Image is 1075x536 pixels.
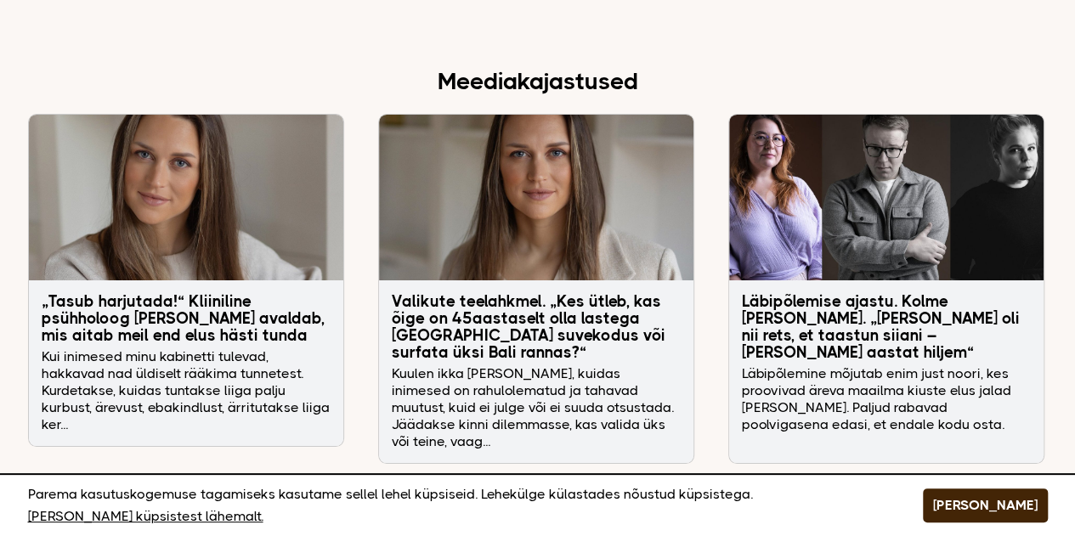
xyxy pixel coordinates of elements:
[28,483,880,528] p: Parema kasutuskogemuse tagamiseks kasutame sellel lehel küpsiseid. Lehekülge külastades nõustud k...
[28,71,1048,93] h2: Meediakajastused
[392,365,681,450] p: Kuulen ikka [PERSON_NAME], kuidas inimesed on rahulolematud ja tahavad muutust, kuid ei julge või...
[29,115,343,445] a: „Tasub harjutada!“ Kliiniline psühholoog [PERSON_NAME] avaldab, mis aitab meil end elus hästi tun...
[42,348,331,433] p: Kui inimesed minu kabinetti tulevad, hakkavad nad üldiselt rääkima tunnetest. Kurdetakse, kuidas ...
[742,293,1031,361] h3: Läbipõlemise ajastu. Kolme [PERSON_NAME]. „[PERSON_NAME] oli nii rets, et taastun siiani – [PERSO...
[923,488,1048,522] button: [PERSON_NAME]
[729,115,1044,462] a: Läbipõlemise ajastu. Kolme [PERSON_NAME]. „[PERSON_NAME] oli nii rets, et taastun siiani – [PERSO...
[742,365,1031,450] p: Läbipõlemine mõjutab enim just noori, kes proovivad äreva maailma kiuste elus jalad [PERSON_NAME]...
[392,293,681,361] h3: Valikute teelahkmel. „Kes ütleb, kas õige on 45aastaselt olla lastega [GEOGRAPHIC_DATA] suvekodus...
[28,505,263,528] a: [PERSON_NAME] küpsistest lähemalt.
[379,115,693,462] a: Valikute teelahkmel. „Kes ütleb, kas õige on 45aastaselt olla lastega [GEOGRAPHIC_DATA] suvekodus...
[42,293,331,344] h3: „Tasub harjutada!“ Kliiniline psühholoog [PERSON_NAME] avaldab, mis aitab meil end elus hästi tunda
